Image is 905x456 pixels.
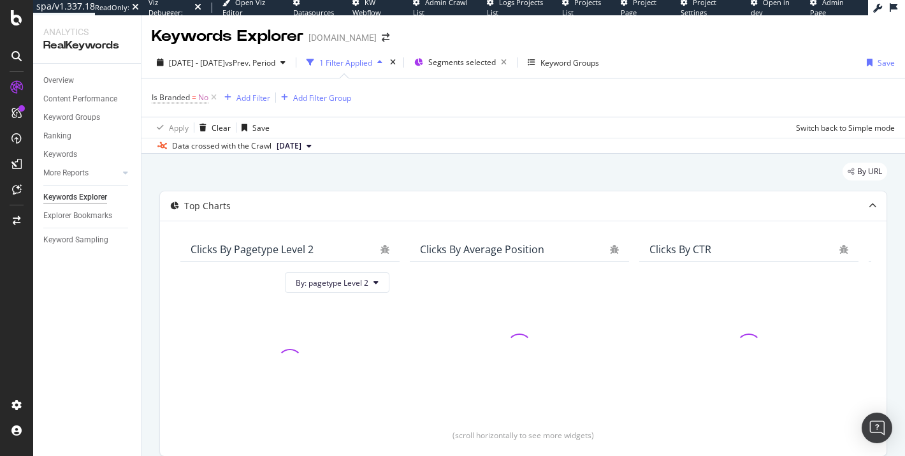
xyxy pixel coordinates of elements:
[839,245,848,254] div: bug
[169,122,189,133] div: Apply
[285,272,389,293] button: By: pagetype Level 2
[43,166,89,180] div: More Reports
[796,122,895,133] div: Switch back to Simple mode
[301,52,387,73] button: 1 Filter Applied
[43,233,132,247] a: Keyword Sampling
[43,129,132,143] a: Ranking
[319,57,372,68] div: 1 Filter Applied
[219,90,270,105] button: Add Filter
[293,8,334,17] span: Datasources
[152,26,303,47] div: Keywords Explorer
[523,52,604,73] button: Keyword Groups
[308,31,377,44] div: [DOMAIN_NAME]
[862,52,895,73] button: Save
[152,52,291,73] button: [DATE] - [DATE]vsPrev. Period
[610,245,619,254] div: bug
[276,90,351,105] button: Add Filter Group
[236,117,270,138] button: Save
[169,57,225,68] span: [DATE] - [DATE]
[862,413,892,443] div: Open Intercom Messenger
[43,148,132,161] a: Keywords
[43,191,132,204] a: Keywords Explorer
[43,26,131,38] div: Analytics
[409,52,512,73] button: Segments selected
[236,92,270,103] div: Add Filter
[380,245,389,254] div: bug
[212,122,231,133] div: Clear
[43,92,117,106] div: Content Performance
[271,138,317,154] button: [DATE]
[184,200,231,212] div: Top Charts
[43,233,108,247] div: Keyword Sampling
[192,92,196,103] span: =
[43,38,131,53] div: RealKeywords
[43,92,132,106] a: Content Performance
[43,74,74,87] div: Overview
[152,117,189,138] button: Apply
[152,92,190,103] span: Is Branded
[43,129,71,143] div: Ranking
[540,57,599,68] div: Keyword Groups
[225,57,275,68] span: vs Prev. Period
[43,111,132,124] a: Keyword Groups
[277,140,301,152] span: 2025 Aug. 29th
[175,430,871,441] div: (scroll horizontally to see more widgets)
[252,122,270,133] div: Save
[191,243,314,256] div: Clicks By pagetype Level 2
[843,163,887,180] div: legacy label
[194,117,231,138] button: Clear
[428,57,496,68] span: Segments selected
[382,33,389,42] div: arrow-right-arrow-left
[857,168,882,175] span: By URL
[43,166,119,180] a: More Reports
[198,89,208,107] span: No
[43,191,107,204] div: Keywords Explorer
[95,3,129,13] div: ReadOnly:
[387,56,398,69] div: times
[43,209,132,223] a: Explorer Bookmarks
[649,243,711,256] div: Clicks By CTR
[43,209,112,223] div: Explorer Bookmarks
[293,92,351,103] div: Add Filter Group
[791,117,895,138] button: Switch back to Simple mode
[878,57,895,68] div: Save
[43,111,100,124] div: Keyword Groups
[420,243,544,256] div: Clicks By Average Position
[43,74,132,87] a: Overview
[296,277,368,288] span: By: pagetype Level 2
[172,140,271,152] div: Data crossed with the Crawl
[43,148,77,161] div: Keywords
